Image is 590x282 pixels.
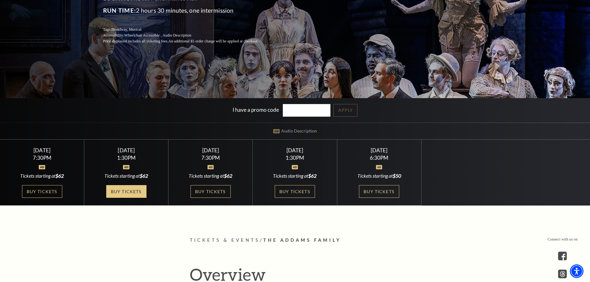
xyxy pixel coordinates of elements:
a: Buy Tickets [359,185,399,198]
div: Tickets starting at [344,172,414,179]
span: Wheelchair Accessible , Audio Description [124,33,191,37]
div: 1:30PM [260,155,330,160]
div: [DATE] [92,147,161,154]
span: Run Time: [103,7,136,14]
span: Tickets & Events [190,237,260,243]
div: [DATE] [260,147,330,154]
a: Buy Tickets [106,185,146,198]
span: Broadway, Musical [111,27,141,32]
div: 6:30PM [344,155,414,160]
div: Tickets starting at [260,172,330,179]
p: Connect with us on [548,236,578,242]
div: 7:30PM [7,155,77,160]
a: Buy Tickets [22,185,62,198]
p: Price displayed includes all ticketing fees. [103,38,273,44]
div: Tickets starting at [176,172,245,179]
p: Tags: [103,27,273,33]
a: Buy Tickets [190,185,231,198]
a: threads.com - open in a new tab [558,270,567,278]
div: [DATE] [7,147,77,154]
span: $62 [55,173,64,179]
span: $50 [393,173,401,179]
div: Tickets starting at [7,172,77,179]
div: 1:30PM [92,155,161,160]
a: facebook - open in a new tab [558,252,567,260]
p: Accessibility: [103,33,273,38]
a: Buy Tickets [275,185,315,198]
div: Tickets starting at [92,172,161,179]
span: $62 [140,173,148,179]
div: [DATE] [344,147,414,154]
span: $62 [224,173,232,179]
span: $62 [308,173,317,179]
div: Accessibility Menu [570,264,583,278]
span: An additional $5 order charge will be applied at checkout. [168,39,258,43]
p: / [190,236,400,244]
div: 7:30PM [176,155,245,160]
p: 2 hours 30 minutes, one intermission [103,6,273,15]
div: [DATE] [176,147,245,154]
span: The Addams Family [263,237,341,243]
label: I have a promo code [233,106,279,113]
